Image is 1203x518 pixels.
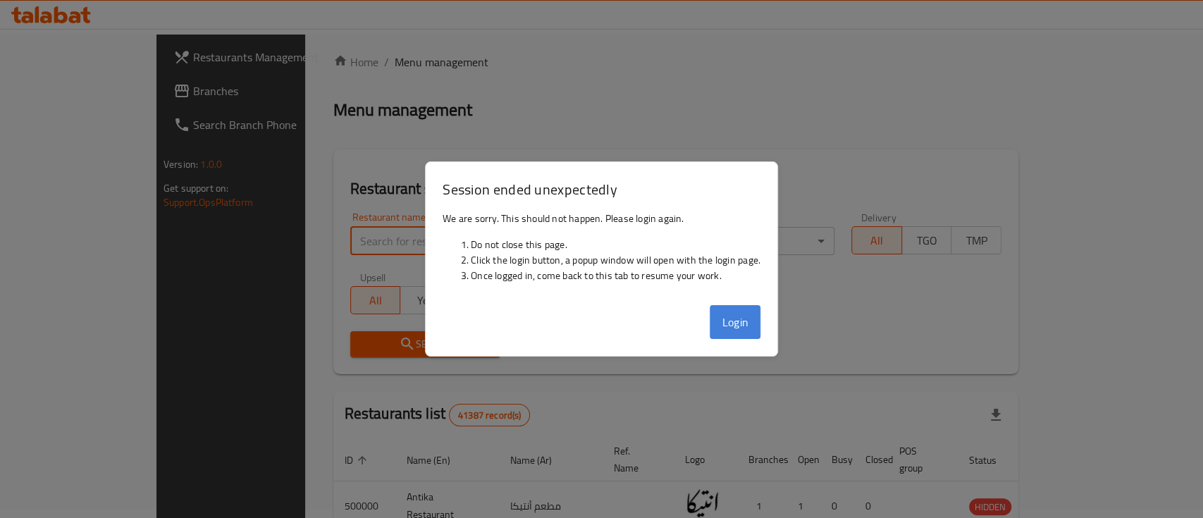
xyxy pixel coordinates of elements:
h3: Session ended unexpectedly [443,179,760,199]
li: Do not close this page. [471,237,760,252]
li: Click the login button, a popup window will open with the login page. [471,252,760,268]
li: Once logged in, come back to this tab to resume your work. [471,268,760,283]
button: Login [710,305,760,339]
div: We are sorry. This should not happen. Please login again. [426,205,777,300]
